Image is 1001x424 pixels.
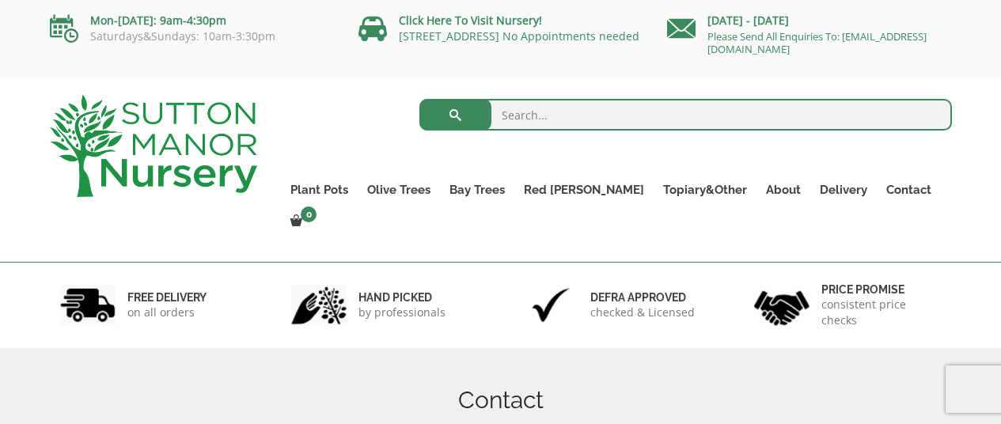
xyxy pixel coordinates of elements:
[419,99,952,131] input: Search...
[281,210,321,233] a: 0
[281,179,358,201] a: Plant Pots
[399,28,639,44] a: [STREET_ADDRESS] No Appointments needed
[810,179,877,201] a: Delivery
[877,179,941,201] a: Contact
[654,179,756,201] a: Topiary&Other
[50,95,257,197] img: logo
[60,285,116,325] img: 1.jpg
[821,282,942,297] h6: Price promise
[50,11,335,30] p: Mon-[DATE]: 9am-4:30pm
[590,290,695,305] h6: Defra approved
[523,285,578,325] img: 3.jpg
[399,13,542,28] a: Click Here To Visit Nursery!
[127,305,207,320] p: on all orders
[358,179,440,201] a: Olive Trees
[50,30,335,43] p: Saturdays&Sundays: 10am-3:30pm
[754,281,810,329] img: 4.jpg
[756,179,810,201] a: About
[667,11,952,30] p: [DATE] - [DATE]
[358,290,446,305] h6: hand picked
[301,206,317,222] span: 0
[291,285,347,325] img: 2.jpg
[50,386,952,415] h1: Contact
[821,297,942,328] p: consistent price checks
[514,179,654,201] a: Red [PERSON_NAME]
[707,29,927,56] a: Please Send All Enquiries To: [EMAIL_ADDRESS][DOMAIN_NAME]
[440,179,514,201] a: Bay Trees
[358,305,446,320] p: by professionals
[590,305,695,320] p: checked & Licensed
[127,290,207,305] h6: FREE DELIVERY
